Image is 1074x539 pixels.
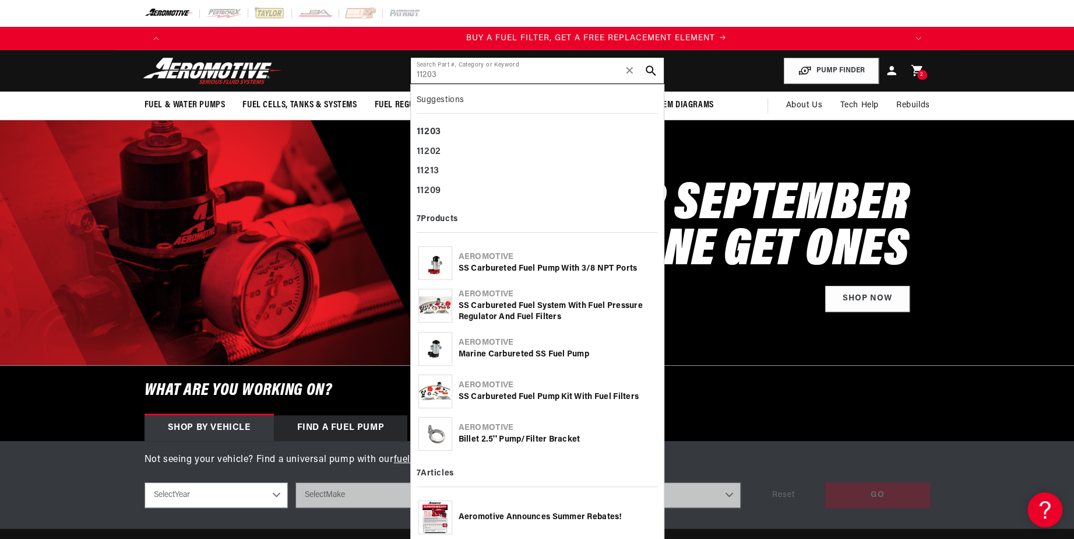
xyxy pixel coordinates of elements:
[459,337,656,349] div: Aeromotive
[419,423,452,444] img: Billet 2.5'' Pump/Filter Bracket
[417,162,658,181] div: 11213
[422,501,448,534] img: Aeromotive Announces Summer Rebates!
[295,482,439,508] select: Make
[786,101,822,110] span: About Us
[777,92,831,120] a: About Us
[825,286,910,312] a: Shop Now
[424,332,446,365] img: Marine Carbureted SS Fuel Pump
[466,34,715,43] span: BUY A FUEL FILTER, GET A FREE REPLACEMENT ELEMENT
[417,469,454,478] b: 7 Articles
[459,263,656,275] div: SS Carbureted Fuel Pump with 3/8 NPT Ports
[417,90,658,114] div: Suggestions
[136,92,234,119] summary: Fuel & Water Pumps
[274,415,408,441] div: Find a Fuel Pump
[140,57,286,85] img: Aeromotive
[145,415,274,441] div: Shop by vehicle
[459,380,656,391] div: Aeromotive
[424,247,446,279] img: SS Carbureted Fuel Pump with 3/8 NPT Ports
[115,27,959,50] slideshow-component: Translation missing: en.sections.announcements.announcement_bar
[784,58,879,84] button: PUMP FINDER
[417,215,458,223] b: 7 Products
[550,183,910,275] h2: SHOP SEPTEMBER BUY ONE GET ONES
[366,92,452,119] summary: Fuel Regulators
[459,391,656,403] div: SS Carbureted Fuel Pump Kit with Fuel Filters
[227,32,966,45] a: BUY A FUEL FILTER, GET A FREE REPLACEMENT ELEMENT
[145,482,288,508] select: Year
[145,27,168,50] button: Translation missing: en.sections.announcements.previous_announcement
[645,99,714,111] span: System Diagrams
[831,92,887,120] summary: Tech Help
[625,61,635,80] span: ✕
[234,92,365,119] summary: Fuel Cells, Tanks & Systems
[459,512,656,523] div: Aeromotive Announces Summer Rebates!
[394,455,467,464] a: fuel pump finder
[411,58,664,83] input: Search by Part Number, Category or Keyword
[227,32,966,45] div: Announcement
[145,99,226,111] span: Fuel & Water Pumps
[417,127,441,136] b: 11203
[459,300,656,323] div: SS Carbureted Fuel System with Fuel Pressure Regulator and Fuel Filters
[459,289,656,300] div: Aeromotive
[419,296,452,315] img: SS Carbureted Fuel System with Fuel Pressure Regulator and Fuel Filters
[888,92,939,120] summary: Rebuilds
[840,99,878,112] span: Tech Help
[242,99,357,111] span: Fuel Cells, Tanks & Systems
[459,349,656,360] div: Marine Carbureted SS Fuel Pump
[375,99,443,111] span: Fuel Regulators
[227,32,966,45] div: 2 of 4
[417,181,658,201] div: 11209
[636,92,723,119] summary: System Diagrams
[417,142,658,162] div: 11202
[145,453,930,468] p: Not seeing your vehicle? Find a universal pump with our
[459,251,656,263] div: Aeromotive
[920,70,924,80] span: 2
[597,482,741,508] select: Engine
[638,58,664,83] button: search button
[896,99,930,112] span: Rebuilds
[907,27,930,50] button: Translation missing: en.sections.announcements.next_announcement
[459,434,656,446] div: Billet 2.5'' Pump/Filter Bracket
[459,422,656,434] div: Aeromotive
[419,380,452,402] img: SS Carbureted Fuel Pump Kit with Fuel Filters
[115,366,959,415] h6: What are you working on?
